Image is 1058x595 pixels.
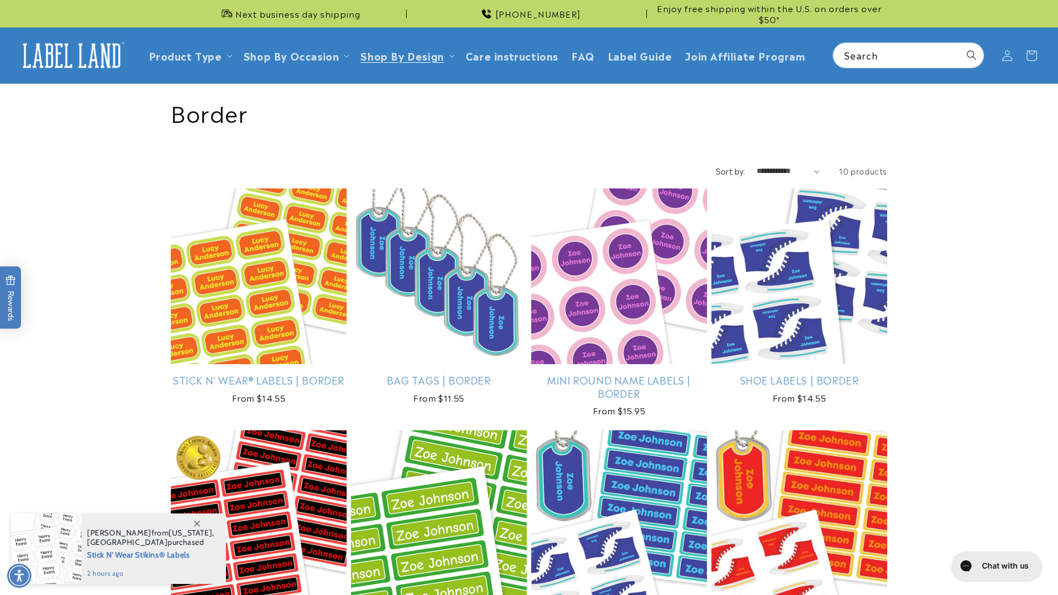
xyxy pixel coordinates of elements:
[608,49,672,62] span: Label Guide
[142,42,237,68] summary: Product Type
[149,48,222,63] a: Product Type
[169,528,212,538] span: [US_STATE]
[651,3,887,24] span: Enjoy free shipping within the U.S. on orders over $50*
[351,374,527,386] a: Bag Tags | Border
[87,537,168,547] span: [GEOGRAPHIC_DATA]
[959,43,984,67] button: Search
[171,374,347,386] a: Stick N' Wear® Labels | Border
[565,42,601,68] a: FAQ
[711,374,887,386] a: Shoe Labels | Border
[601,42,679,68] a: Label Guide
[946,548,1047,584] iframe: Gorgias live chat messenger
[678,42,812,68] a: Join Affiliate Program
[571,49,595,62] span: FAQ
[87,528,152,538] span: [PERSON_NAME]
[716,165,746,176] label: Sort by:
[354,42,458,68] summary: Shop By Design
[839,165,887,176] span: 10 products
[13,34,131,77] a: Label Land
[531,374,707,399] a: Mini Round Name Labels | Border
[495,8,581,19] span: [PHONE_NUMBER]
[7,564,31,588] div: Accessibility Menu
[685,49,805,62] span: Join Affiliate Program
[87,528,214,547] span: from , purchased
[171,98,887,126] h1: Border
[459,42,565,68] a: Care instructions
[244,49,339,62] span: Shop By Occasion
[237,42,354,68] summary: Shop By Occasion
[360,48,444,63] a: Shop By Design
[6,275,16,321] span: Rewards
[235,8,360,19] span: Next business day shipping
[466,49,558,62] span: Care instructions
[17,39,127,73] img: Label Land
